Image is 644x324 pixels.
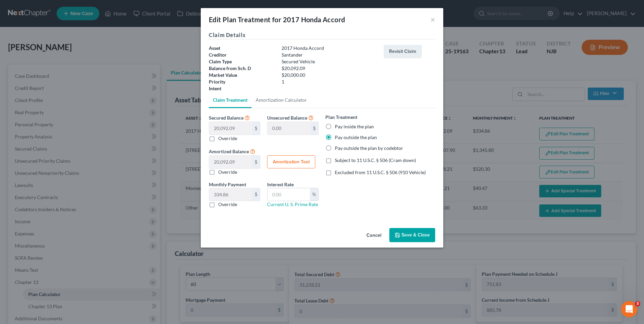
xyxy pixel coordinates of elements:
[218,169,237,175] label: Override
[267,155,315,169] button: Amortization Tool
[278,52,380,58] div: Santander
[205,52,278,58] div: Creditor
[335,169,426,175] span: Excluded from 11 U.S.C. § 506 (910 Vehicle)
[621,301,637,317] iframe: Intercom live chat
[335,157,416,163] span: Subject to 11 U.S.C. § 506 (Cram down)
[335,145,403,152] label: Pay outside the plan by codebtor
[252,92,311,108] a: Amortization Calculator
[278,65,380,72] div: $20,092.09
[310,122,318,135] div: $
[218,135,237,142] label: Override
[430,15,435,24] button: ×
[209,115,244,121] span: Secured Balance
[209,149,249,154] span: Amortized Balance
[361,229,387,242] button: Cancel
[209,181,246,188] label: Monthly Payment
[252,156,260,168] div: $
[205,58,278,65] div: Claim Type
[278,72,380,78] div: $20,000.00
[635,301,640,306] span: 3
[278,45,380,52] div: 2017 Honda Accord
[218,201,237,208] label: Override
[267,181,294,188] label: Interest Rate
[205,72,278,78] div: Market Value
[267,188,310,201] input: 0.00
[252,188,260,201] div: $
[205,85,278,92] div: Intent
[310,188,318,201] div: %
[205,78,278,85] div: Priority
[335,123,374,130] label: Pay inside the plan
[209,122,252,135] input: 0.00
[209,156,252,168] input: 0.00
[384,45,422,58] button: Revisit Claim
[209,92,252,108] a: Claim Treatment
[205,45,278,52] div: Asset
[389,228,435,242] button: Save & Close
[209,31,435,39] h5: Claim Details
[267,201,318,207] a: Current U. S. Prime Rate
[325,114,357,121] label: Plan Treatment
[267,115,307,121] span: Unsecured Balance
[209,15,345,24] div: Edit Plan Treatment for 2017 Honda Accord
[335,134,377,141] label: Pay outside the plan
[252,122,260,135] div: $
[267,122,310,135] input: 0.00
[209,188,252,201] input: 0.00
[278,78,380,85] div: 1
[205,65,278,72] div: Balance from Sch. D
[278,58,380,65] div: Secured Vehicle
